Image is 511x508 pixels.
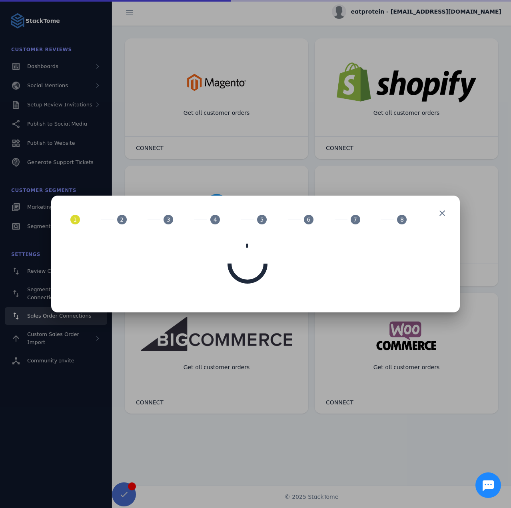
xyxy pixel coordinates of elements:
span: 8 [400,216,404,224]
span: 5 [260,216,264,224]
span: 7 [353,216,357,224]
span: 3 [167,216,170,224]
span: 6 [307,216,310,224]
span: 1 [73,216,77,224]
span: 2 [120,216,124,224]
span: 4 [214,216,217,224]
